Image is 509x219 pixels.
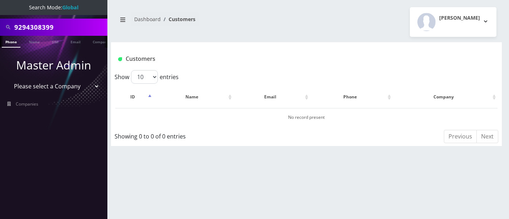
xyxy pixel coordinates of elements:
[89,36,113,47] a: Company
[16,101,38,107] span: Companies
[14,20,106,34] input: Search All Companies
[311,87,392,107] th: Phone: activate to sort column ascending
[476,130,498,143] a: Next
[116,12,301,32] nav: breadcrumb
[2,36,20,48] a: Phone
[62,4,78,11] strong: Global
[234,87,310,107] th: Email: activate to sort column ascending
[410,7,496,37] button: [PERSON_NAME]
[444,130,477,143] a: Previous
[115,108,498,126] td: No record present
[134,16,161,23] a: Dashboard
[439,15,480,21] h2: [PERSON_NAME]
[29,4,78,11] span: Search Mode:
[393,87,498,107] th: Company: activate to sort column ascending
[154,87,233,107] th: Name: activate to sort column ascending
[115,129,269,141] div: Showing 0 to 0 of 0 entries
[25,36,43,47] a: Name
[67,36,84,47] a: Email
[115,87,153,107] th: ID: activate to sort column descending
[118,55,430,62] h1: Customers
[161,15,195,23] li: Customers
[48,36,62,47] a: SIM
[115,70,179,84] label: Show entries
[131,70,158,84] select: Showentries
